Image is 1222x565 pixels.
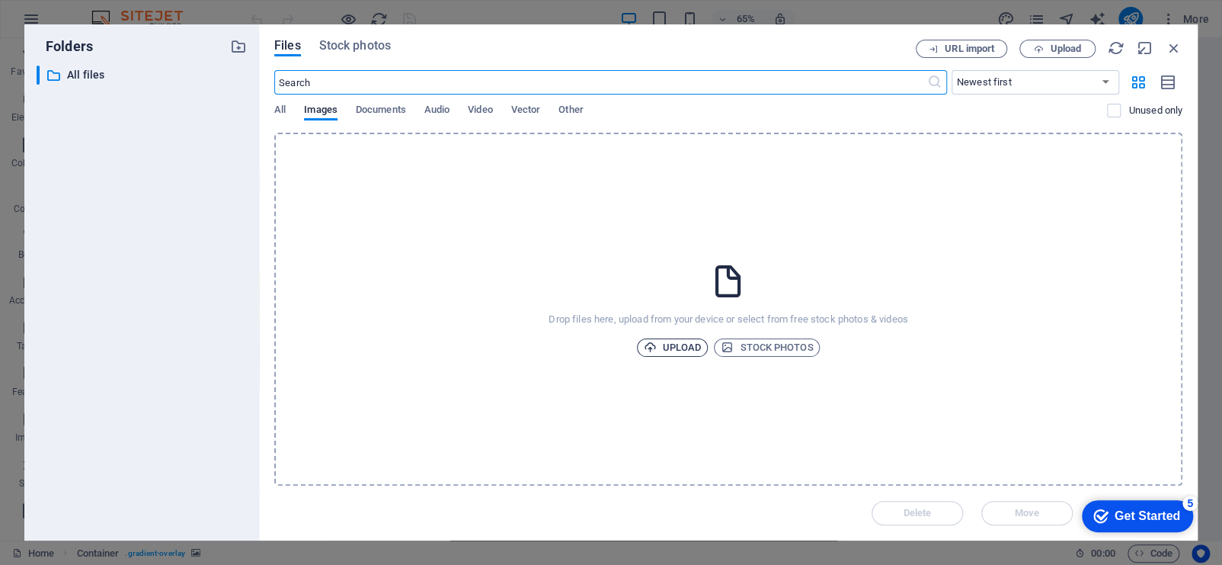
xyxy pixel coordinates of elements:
div: ​ [37,66,40,85]
p: Drop files here, upload from your device or select from free stock photos & videos [549,313,907,326]
span: URL import [945,44,994,53]
button: Upload [637,339,709,357]
button: Upload [1019,40,1096,58]
i: Close [1166,40,1182,56]
span: Video [468,101,492,122]
i: Reload [1108,40,1124,56]
span: Upload [1050,44,1081,53]
span: Vector [511,101,541,122]
p: Folders [37,37,93,56]
span: Stock photos [319,37,391,55]
span: Stock photos [721,339,813,357]
span: Files [274,37,301,55]
p: All files [67,66,219,84]
span: All [274,101,286,122]
button: URL import [916,40,1007,58]
p: Displays only files that are not in use on the website. Files added during this session can still... [1128,104,1182,117]
input: Search [274,70,927,95]
span: Documents [356,101,406,122]
span: Other [558,101,583,122]
span: Audio [424,101,449,122]
div: Get Started 5 items remaining, 0% complete [12,8,123,40]
button: Stock photos [714,339,820,357]
i: Minimize [1137,40,1153,56]
div: Get Started [45,17,110,30]
div: 5 [113,3,128,18]
span: Upload [644,339,702,357]
i: Create new folder [230,38,247,55]
span: Images [304,101,337,122]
